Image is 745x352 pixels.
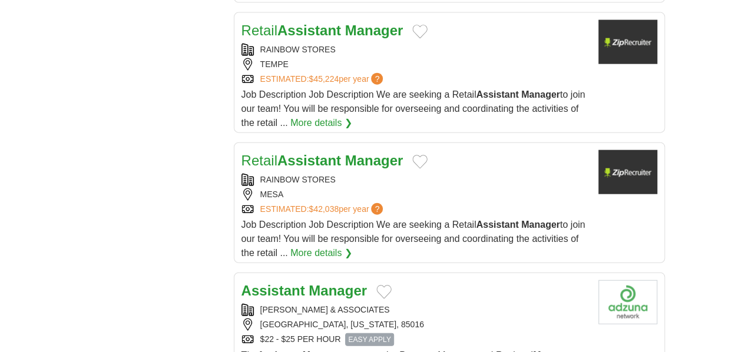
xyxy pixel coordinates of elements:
[241,333,589,346] div: $22 - $25 PER HOUR
[345,333,393,346] span: EASY APPLY
[241,304,589,316] div: [PERSON_NAME] & ASSOCIATES
[241,174,589,186] div: RAINBOW STORES
[598,150,657,194] img: Company logo
[598,20,657,64] img: Company logo
[241,283,305,298] strong: Assistant
[290,246,352,260] a: More details ❯
[371,73,383,85] span: ?
[241,58,589,71] div: TEMPE
[345,152,403,168] strong: Manager
[241,152,403,168] a: RetailAssistant Manager
[277,22,341,38] strong: Assistant
[241,283,367,298] a: Assistant Manager
[309,283,367,298] strong: Manager
[260,203,386,215] a: ESTIMATED:$42,038per year?
[412,155,428,169] button: Add to favorite jobs
[412,25,428,39] button: Add to favorite jobs
[476,220,519,230] strong: Assistant
[241,220,585,258] span: Job Description Job Description We are seeking a Retail to join our team! You will be responsible...
[521,220,560,230] strong: Manager
[241,89,585,128] span: Job Description Job Description We are seeking a Retail to join our team! You will be responsible...
[260,73,386,85] a: ESTIMATED:$45,224per year?
[277,152,341,168] strong: Assistant
[241,44,589,56] div: RAINBOW STORES
[598,280,657,324] img: Company logo
[241,22,403,38] a: RetailAssistant Manager
[241,188,589,201] div: MESA
[241,318,589,331] div: [GEOGRAPHIC_DATA], [US_STATE], 85016
[371,203,383,215] span: ?
[376,285,392,299] button: Add to favorite jobs
[476,89,519,99] strong: Assistant
[290,116,352,130] a: More details ❯
[521,89,560,99] strong: Manager
[309,74,339,84] span: $45,224
[309,204,339,214] span: $42,038
[345,22,403,38] strong: Manager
